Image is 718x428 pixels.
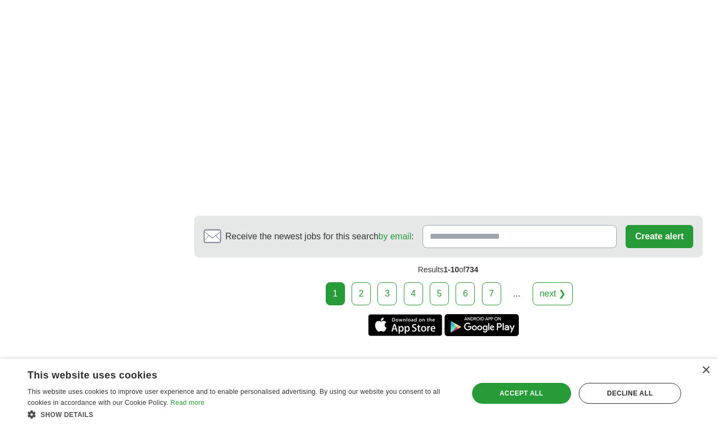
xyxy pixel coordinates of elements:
div: This website uses cookies [28,365,427,382]
a: 2 [352,282,371,305]
a: Get the Android app [445,314,519,336]
div: Results of [194,257,703,282]
a: 7 [482,282,501,305]
span: 1-10 [443,265,459,274]
span: 734 [465,265,478,274]
button: Create alert [626,225,693,248]
span: Receive the newest jobs for this search : [226,230,414,243]
div: ... [506,283,528,305]
div: Close [701,366,710,375]
a: Get the iPhone app [368,314,442,336]
a: 5 [430,282,449,305]
div: Decline all [579,383,681,404]
div: Show details [28,409,455,420]
a: next ❯ [533,282,573,305]
a: by email [379,232,412,241]
span: This website uses cookies to improve user experience and to enable personalised advertising. By u... [28,388,440,407]
a: 3 [377,282,397,305]
a: Read more, opens a new window [171,399,205,407]
div: Accept all [472,383,571,404]
span: Show details [41,411,94,419]
a: 4 [404,282,423,305]
div: 1 [326,282,345,305]
a: 6 [456,282,475,305]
